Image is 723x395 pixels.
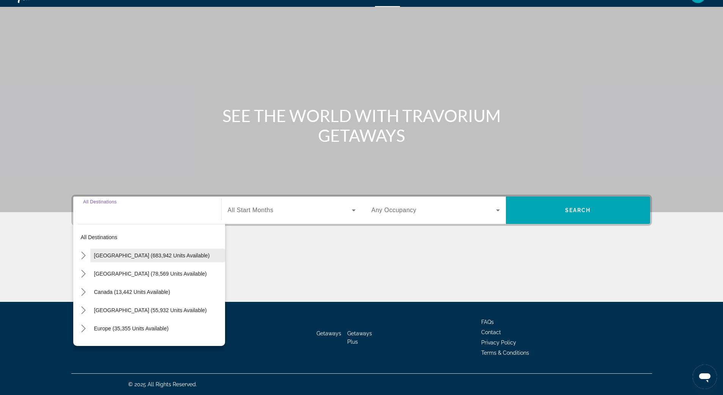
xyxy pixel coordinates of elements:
button: Select destination: Europe (35,355 units available) [90,322,225,335]
button: Select destination: Caribbean & Atlantic Islands (55,932 units available) [90,303,225,317]
button: Toggle Canada (13,442 units available) submenu [77,286,90,299]
span: Any Occupancy [372,207,417,213]
iframe: Botón para iniciar la ventana de mensajería [693,365,717,389]
button: Search [506,197,650,224]
button: Toggle Europe (35,355 units available) submenu [77,322,90,335]
button: Toggle Mexico (78,569 units available) submenu [77,267,90,281]
span: [GEOGRAPHIC_DATA] (683,942 units available) [94,252,210,259]
button: Select destination: United States (683,942 units available) [90,249,225,262]
input: Select destination [83,206,211,215]
a: Terms & Conditions [481,350,529,356]
button: Select destination: Canada (13,442 units available) [90,285,225,299]
div: Search widget [73,197,650,224]
button: Select destination: Mexico (78,569 units available) [90,267,225,281]
span: Canada (13,442 units available) [94,289,170,295]
button: Toggle Australia (3,126 units available) submenu [77,340,90,354]
a: Getaways Plus [347,330,372,345]
div: Destination options [73,220,225,346]
a: Contact [481,329,501,335]
span: Europe (35,355 units available) [94,325,169,332]
span: © 2025 All Rights Reserved. [128,381,197,387]
a: Getaways [317,330,341,336]
a: FAQs [481,319,494,325]
button: Select destination: Australia (3,126 units available) [90,340,225,354]
span: Search [565,207,591,213]
button: Toggle United States (683,942 units available) submenu [77,249,90,262]
span: [GEOGRAPHIC_DATA] (55,932 units available) [94,307,207,313]
span: All destinations [81,234,118,240]
span: All Start Months [228,207,274,213]
h1: SEE THE WORLD WITH TRAVORIUM GETAWAYS [219,106,504,145]
span: All Destinations [83,199,117,204]
a: Privacy Policy [481,339,516,346]
button: Select destination: All destinations [77,230,225,244]
span: [GEOGRAPHIC_DATA] (78,569 units available) [94,271,207,277]
button: Toggle Caribbean & Atlantic Islands (55,932 units available) submenu [77,304,90,317]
